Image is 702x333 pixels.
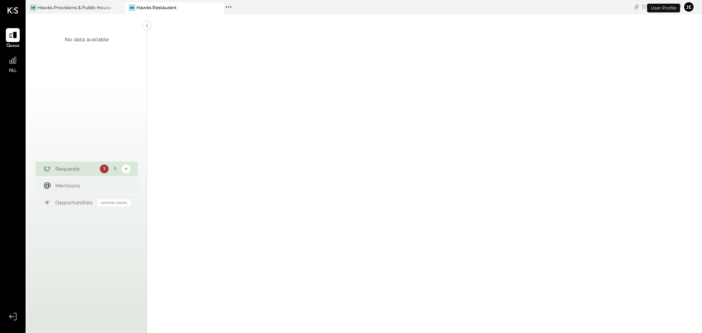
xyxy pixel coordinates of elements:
[122,164,131,173] div: 4
[55,199,94,206] div: Opportunities
[100,164,109,173] div: 1
[9,68,17,75] span: P&L
[65,36,109,43] div: No data available
[55,182,127,189] div: Mentions
[55,165,96,173] div: Requests
[38,4,111,11] div: Hawks Provisions & Public House
[98,199,131,206] div: Coming Soon
[633,3,640,11] div: copy link
[647,4,680,12] div: User Profile
[0,53,25,75] a: P&L
[0,28,25,49] a: Queue
[111,164,120,173] div: 5
[136,4,177,11] div: Hawks Restaurant
[6,43,20,49] span: Queue
[30,4,37,11] div: HP
[129,4,135,11] div: HR
[642,3,681,10] div: [DATE]
[683,1,695,13] button: je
